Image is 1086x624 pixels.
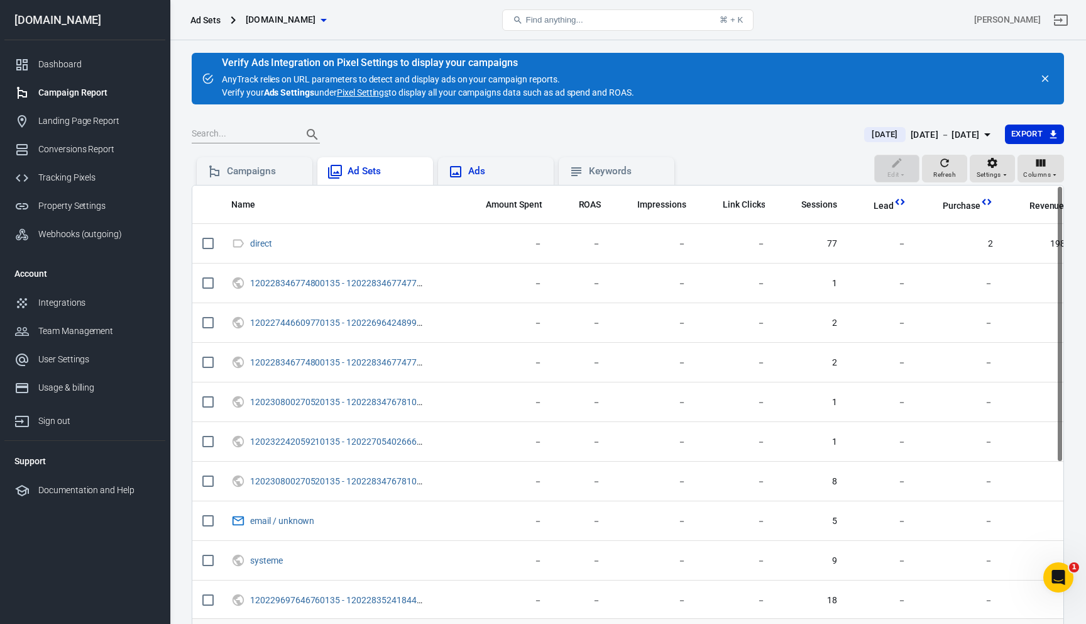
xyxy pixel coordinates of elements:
span: － [706,396,765,409]
div: Dashboard [38,58,155,71]
span: － [1013,357,1077,369]
span: － [621,555,686,567]
button: close [1036,70,1054,87]
span: 9 [785,555,837,567]
strong: Ads Settings [264,87,315,97]
a: 120230800270520135 - 120228347678100135 / paid / ig [250,476,475,486]
a: Landing Page Report [4,107,165,135]
div: Tracking Pixels [38,171,155,184]
span: － [706,436,765,448]
span: － [857,317,906,330]
span: 120228346774800135 - 120228346774770135 / paid / ig [250,358,428,367]
span: 120227446609770135 - 120226964248990135 / paid / fb [250,318,428,327]
span: Amount Spent [486,199,542,211]
span: Lead [857,200,894,213]
span: The number of clicks on links within the ad that led to advertiser-specified destinations [723,197,765,212]
svg: UTM & Web Traffic [231,593,245,608]
span: － [926,396,993,409]
span: The estimated total amount of money you've spent on your campaign, ad set or ad during its schedule. [469,197,542,212]
span: Find anything... [525,15,583,25]
span: － [621,357,686,369]
svg: UTM & Web Traffic [231,355,245,370]
a: Webhooks (outgoing) [4,220,165,248]
div: [DOMAIN_NAME] [4,14,165,26]
a: Usage & billing [4,374,165,402]
span: Total revenue calculated by AnyTrack. [1029,198,1065,213]
span: － [562,476,601,488]
div: Documentation and Help [38,484,155,497]
span: Sessions [801,199,837,211]
svg: This column is calculated from AnyTrack real-time data [980,196,993,208]
span: 120230800270520135 - 120228347678100135 / paid / fb [250,398,428,406]
span: 2 [926,238,993,250]
a: direct [250,238,272,248]
span: － [706,277,765,290]
span: Name [231,199,255,211]
span: The total return on ad spend [562,197,601,212]
div: ⌘ + K [720,15,743,25]
span: － [1013,277,1077,290]
span: Purchase [926,200,980,213]
div: Keywords [589,165,664,178]
span: － [469,396,542,409]
span: ROAS [579,199,601,211]
span: The number of times your ads were on screen. [621,197,686,212]
span: 5 [785,515,837,528]
a: 120229697646760135 - 120228352418440135 / paid / ig [250,595,475,605]
div: Webhooks (outgoing) [38,228,155,241]
span: － [926,436,993,448]
span: － [926,277,993,290]
span: [DATE] [867,128,902,141]
span: － [857,436,906,448]
span: Link Clicks [723,199,765,211]
span: － [621,396,686,409]
span: － [562,436,601,448]
a: Integrations [4,289,165,317]
button: Columns [1017,155,1064,182]
span: － [926,357,993,369]
span: The number of clicks on links within the ad that led to advertiser-specified destinations [706,197,765,212]
button: Find anything...⌘ + K [502,9,754,31]
span: 77 [785,238,837,250]
svg: UTM & Web Traffic [231,394,245,409]
li: Account [4,259,165,289]
span: － [857,238,906,250]
button: Export [1005,125,1064,144]
a: 120230800270520135 - 120228347678100135 / paid / fb [250,397,476,407]
a: Conversions Report [4,135,165,164]
button: Search [297,120,327,150]
span: 120228346774800135 - 120228346774770135 / paid / fb [250,279,428,287]
svg: UTM & Web Traffic [231,434,245,449]
span: － [469,515,542,528]
button: [DATE][DATE] － [DATE] [854,125,1004,145]
div: [DATE] － [DATE] [911,127,980,143]
span: － [857,396,906,409]
div: Landing Page Report [38,114,155,128]
span: － [926,515,993,528]
span: － [706,515,765,528]
svg: This column is calculated from AnyTrack real-time data [894,196,906,208]
div: Verify Ads Integration on Pixel Settings to display your campaigns [222,57,634,69]
span: － [1013,594,1077,607]
a: Campaign Report [4,79,165,107]
div: AnyTrack relies on URL parameters to detect and display ads on your campaign reports. Verify your... [222,58,634,99]
span: － [562,277,601,290]
span: － [706,357,765,369]
span: － [469,357,542,369]
span: － [621,594,686,607]
svg: UTM & Web Traffic [231,474,245,489]
span: Name [231,199,271,211]
div: Ads [468,165,544,178]
span: 120230800270520135 - 120228347678100135 / paid / ig [250,477,428,486]
span: Columns [1023,169,1051,181]
span: － [857,476,906,488]
a: Pixel Settings [337,86,388,99]
li: Support [4,446,165,476]
a: Tracking Pixels [4,164,165,192]
span: － [926,476,993,488]
span: － [562,594,601,607]
div: Account id: VicIO3n3 [974,13,1041,26]
a: Property Settings [4,192,165,220]
span: email / unknown [250,516,316,525]
a: Sign out [4,402,165,435]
